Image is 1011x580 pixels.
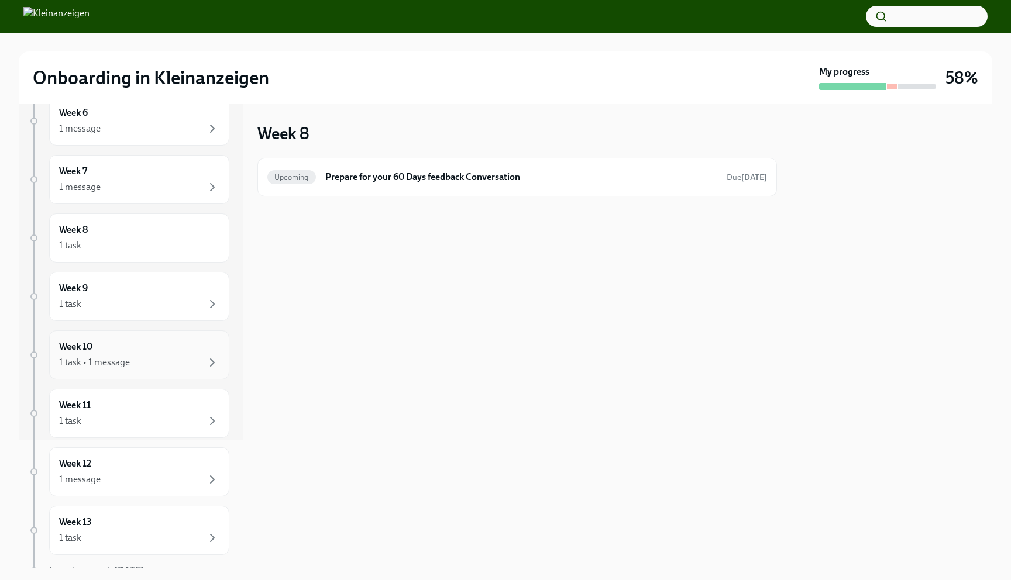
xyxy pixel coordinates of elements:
[28,155,229,204] a: Week 71 message
[267,168,767,187] a: UpcomingPrepare for your 60 Days feedback ConversationDue[DATE]
[325,171,717,184] h6: Prepare for your 60 Days feedback Conversation
[33,66,269,89] h2: Onboarding in Kleinanzeigen
[59,122,101,135] div: 1 message
[59,106,88,119] h6: Week 6
[59,282,88,295] h6: Week 9
[59,356,130,369] div: 1 task • 1 message
[267,173,316,182] span: Upcoming
[59,399,91,412] h6: Week 11
[59,298,81,310] div: 1 task
[114,565,144,576] strong: [DATE]
[257,123,310,144] h3: Week 8
[59,181,101,194] div: 1 message
[59,340,92,353] h6: Week 10
[28,96,229,146] a: Week 61 message
[49,565,144,576] span: Experience ends
[59,165,87,178] h6: Week 7
[945,67,978,88] h3: 58%
[59,415,81,427] div: 1 task
[727,172,767,182] span: Due
[727,172,767,183] span: October 29th, 2025 08:00
[28,330,229,379] a: Week 101 task • 1 message
[59,516,92,529] h6: Week 13
[59,223,88,236] h6: Week 8
[59,457,91,470] h6: Week 12
[59,473,101,486] div: 1 message
[28,389,229,438] a: Week 111 task
[741,172,767,182] strong: [DATE]
[59,239,81,252] div: 1 task
[28,506,229,555] a: Week 131 task
[819,65,869,78] strong: My progress
[59,531,81,544] div: 1 task
[28,272,229,321] a: Week 91 task
[23,7,90,26] img: Kleinanzeigen
[28,447,229,496] a: Week 121 message
[28,213,229,263] a: Week 81 task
